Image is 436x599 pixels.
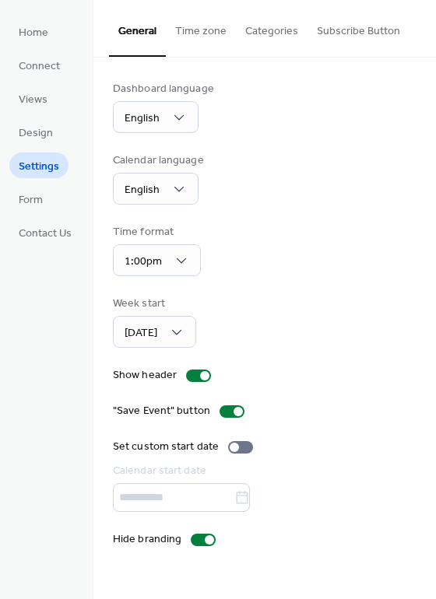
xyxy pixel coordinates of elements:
[9,152,69,178] a: Settings
[125,108,160,129] span: English
[9,86,57,111] a: Views
[9,52,69,78] a: Connect
[19,192,43,208] span: Form
[9,119,62,145] a: Design
[19,226,72,242] span: Contact Us
[113,81,214,97] div: Dashboard language
[113,463,413,479] div: Calendar start date
[113,152,204,169] div: Calendar language
[113,403,210,419] div: "Save Event" button
[19,25,48,41] span: Home
[113,439,219,455] div: Set custom start date
[113,224,198,240] div: Time format
[19,159,59,175] span: Settings
[9,219,81,245] a: Contact Us
[19,92,47,108] span: Views
[125,180,160,201] span: English
[9,186,52,212] a: Form
[113,531,181,548] div: Hide branding
[125,323,157,344] span: [DATE]
[9,19,58,44] a: Home
[113,367,177,384] div: Show header
[125,251,162,272] span: 1:00pm
[19,125,53,142] span: Design
[113,296,193,312] div: Week start
[19,58,60,75] span: Connect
